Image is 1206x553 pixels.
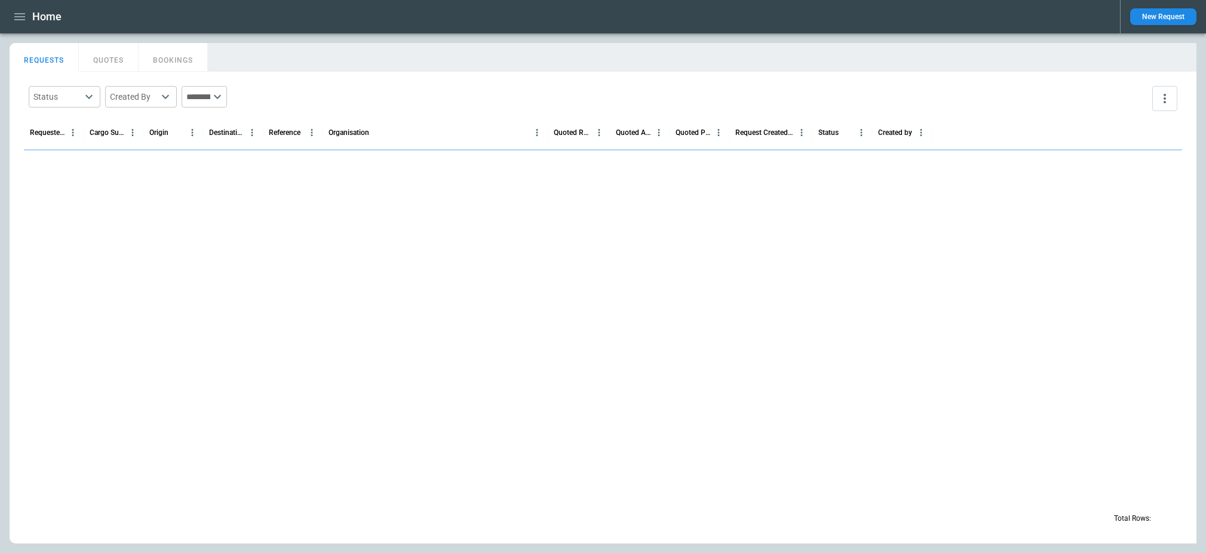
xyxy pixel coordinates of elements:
[591,125,607,140] button: Quoted Route column menu
[676,128,711,137] div: Quoted Price
[818,128,839,137] div: Status
[735,128,794,137] div: Request Created At (UTC-04:00)
[30,128,65,137] div: Requested Route
[65,125,81,140] button: Requested Route column menu
[554,128,591,137] div: Quoted Route
[32,10,62,24] h1: Home
[304,125,320,140] button: Reference column menu
[854,125,869,140] button: Status column menu
[10,43,79,72] button: REQUESTS
[149,128,168,137] div: Origin
[244,125,260,140] button: Destination column menu
[269,128,300,137] div: Reference
[913,125,929,140] button: Created by column menu
[110,91,158,103] div: Created By
[90,128,125,137] div: Cargo Summary
[125,125,140,140] button: Cargo Summary column menu
[711,125,726,140] button: Quoted Price column menu
[1130,8,1196,25] button: New Request
[794,125,809,140] button: Request Created At (UTC-04:00) column menu
[139,43,208,72] button: BOOKINGS
[878,128,912,137] div: Created by
[185,125,200,140] button: Origin column menu
[1152,86,1177,111] button: more
[616,128,651,137] div: Quoted Aircraft
[1114,514,1151,524] p: Total Rows:
[33,91,81,103] div: Status
[209,128,244,137] div: Destination
[329,128,369,137] div: Organisation
[79,43,139,72] button: QUOTES
[529,125,545,140] button: Organisation column menu
[651,125,667,140] button: Quoted Aircraft column menu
